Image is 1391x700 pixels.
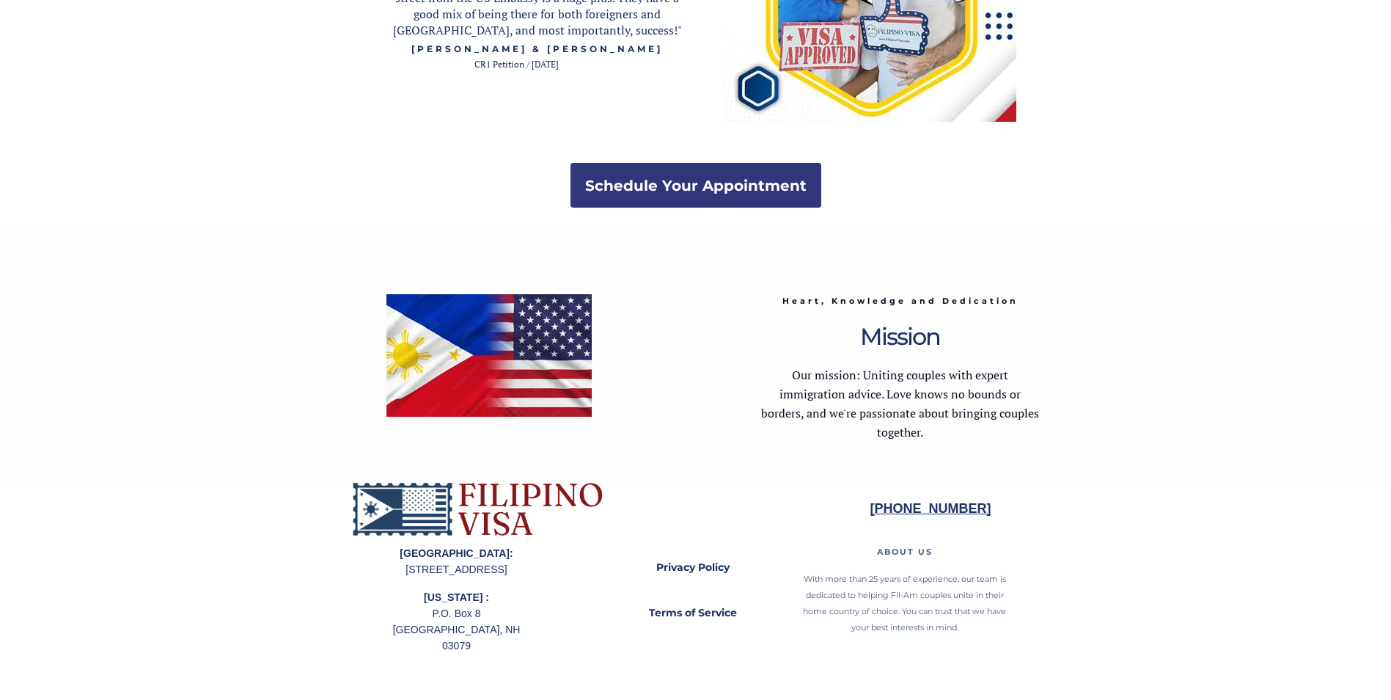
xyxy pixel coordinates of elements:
[761,367,1039,440] span: Our mission: Uniting couples with expert immigration advice. Love knows no bounds or borders, and...
[870,503,991,515] a: [PHONE_NUMBER]
[877,547,933,557] span: ABOUT US
[803,574,1006,632] span: With more than 25 years of experience, our team is dedicated to helping Fil-Am couples unite in t...
[870,501,991,516] strong: [PHONE_NUMBER]
[400,547,513,559] strong: [GEOGRAPHIC_DATA]:
[411,43,663,54] span: [PERSON_NAME] & [PERSON_NAME]
[649,606,737,619] strong: Terms of Service
[656,561,730,574] strong: Privacy Policy
[424,591,489,603] strong: [US_STATE] :
[623,597,763,630] a: Terms of Service
[389,545,525,577] p: [STREET_ADDRESS]
[585,177,807,194] strong: Schedule Your Appointment
[782,296,1019,306] span: Heart, Knowledge and Dedication
[860,322,940,351] span: Mission
[474,59,559,70] span: CR1 Petition / [DATE]
[389,589,525,654] p: P.O. Box 8 [GEOGRAPHIC_DATA], NH 03079
[570,163,821,208] a: Schedule Your Appointment
[623,551,763,585] a: Privacy Policy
